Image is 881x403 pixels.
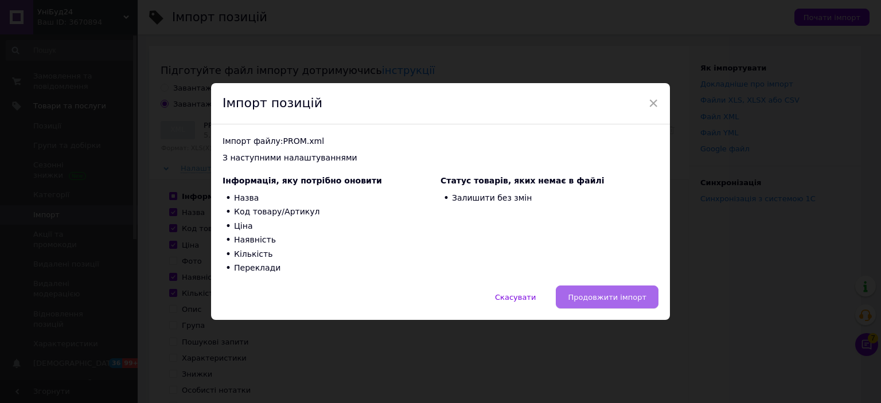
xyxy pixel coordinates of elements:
[223,176,382,185] span: Інформація, яку потрібно оновити
[556,285,658,308] button: Продовжити імпорт
[223,233,440,248] li: Наявність
[568,293,646,302] span: Продовжити імпорт
[648,93,658,113] span: ×
[440,176,605,185] span: Статус товарів, яких немає в файлі
[211,83,670,124] div: Імпорт позицій
[223,219,440,233] li: Ціна
[223,261,440,276] li: Переклади
[483,285,548,308] button: Скасувати
[440,191,658,205] li: Залишити без змін
[223,152,658,164] div: З наступними налаштуваннями
[495,293,536,302] span: Скасувати
[223,247,440,261] li: Кількість
[223,191,440,205] li: Назва
[223,205,440,220] li: Код товару/Артикул
[223,136,658,147] div: Імпорт файлу: PROM.xml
